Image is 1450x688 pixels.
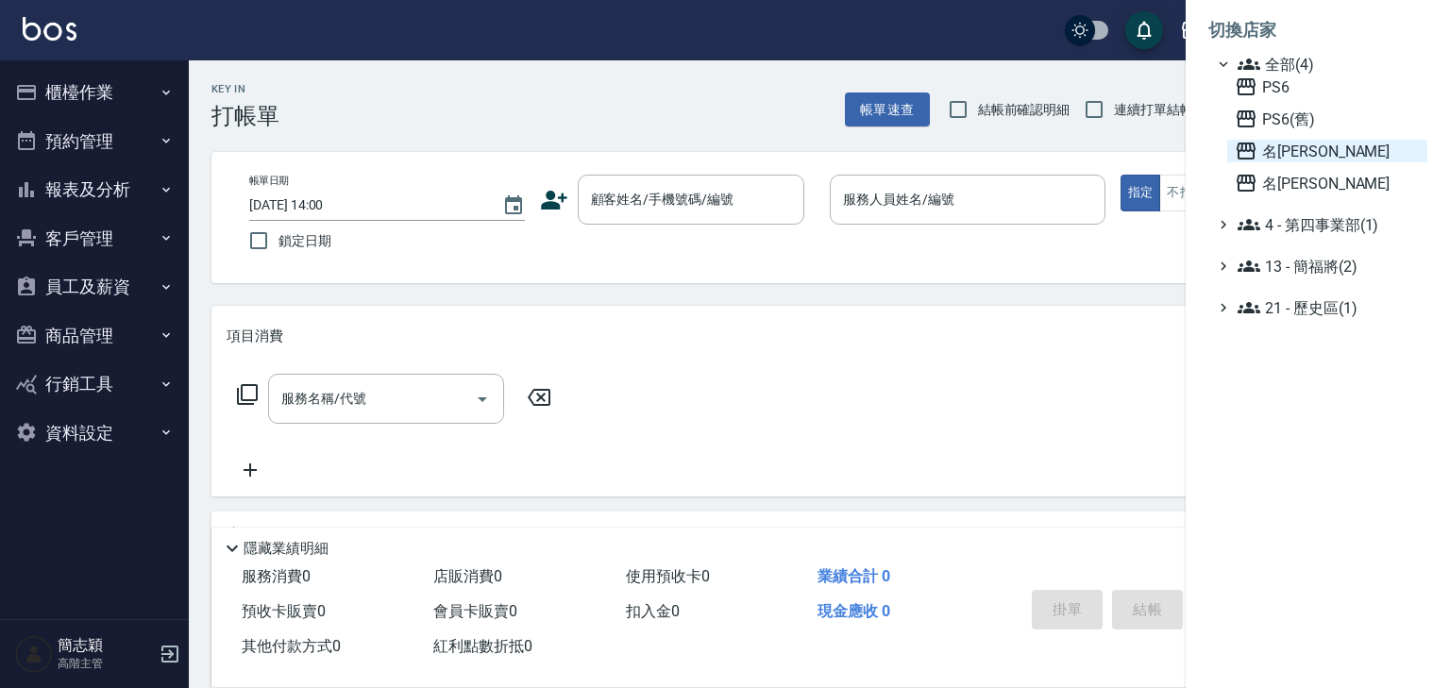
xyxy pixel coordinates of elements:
span: 名[PERSON_NAME] [1235,172,1420,194]
span: PS6 [1235,76,1420,98]
span: 全部(4) [1238,53,1420,76]
li: 切換店家 [1208,8,1427,53]
span: 13 - 簡福將(2) [1238,255,1420,277]
span: 名[PERSON_NAME] [1235,140,1420,162]
span: 4 - 第四事業部(1) [1238,213,1420,236]
span: 21 - 歷史區(1) [1238,296,1420,319]
span: PS6(舊) [1235,108,1420,130]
